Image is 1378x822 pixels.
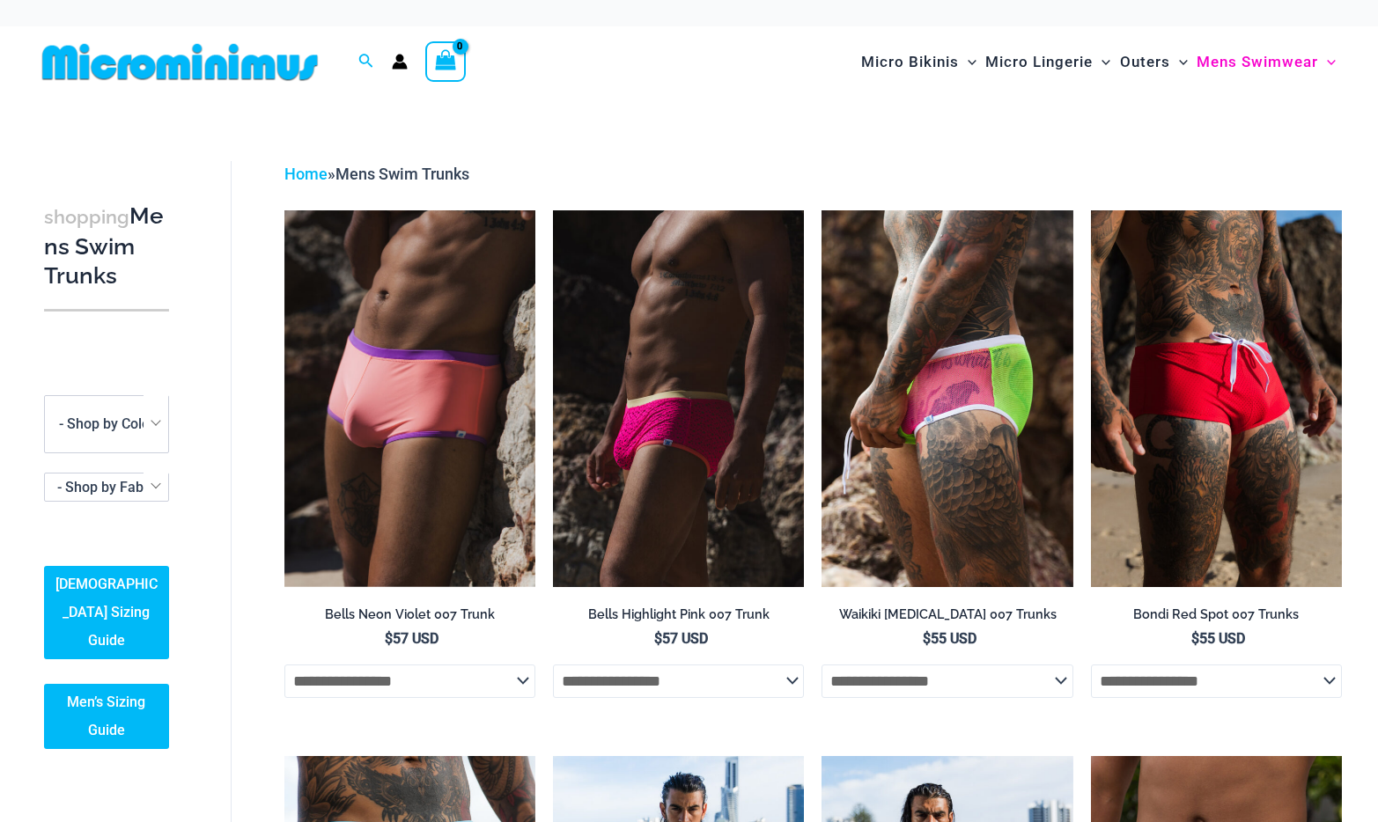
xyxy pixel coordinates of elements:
a: Men’s Sizing Guide [44,684,169,749]
a: Search icon link [358,51,374,73]
img: Bells Highlight Pink 007 Trunk 04 [553,210,804,587]
span: Mens Swim Trunks [335,165,469,183]
h3: Mens Swim Trunks [44,202,169,291]
a: Bells Neon Violet 007 Trunk 01Bells Neon Violet 007 Trunk 04Bells Neon Violet 007 Trunk 04 [284,210,535,587]
span: Outers [1120,40,1170,84]
a: Bells Highlight Pink 007 Trunk [553,606,804,629]
span: - Shop by Color [59,415,155,432]
h2: Bells Neon Violet 007 Trunk [284,606,535,623]
span: - Shop by Color [45,396,168,452]
span: » [284,165,469,183]
a: Home [284,165,328,183]
a: Waikiki High Voltage 007 Trunks 10Waikiki High Voltage 007 Trunks 11Waikiki High Voltage 007 Trun... [822,210,1072,587]
nav: Site Navigation [854,33,1343,92]
bdi: 55 USD [923,630,976,647]
span: Micro Bikinis [861,40,959,84]
a: Bells Highlight Pink 007 Trunk 04Bells Highlight Pink 007 Trunk 05Bells Highlight Pink 007 Trunk 05 [553,210,804,587]
a: Account icon link [392,54,408,70]
span: Menu Toggle [1318,40,1336,84]
img: Bondi Red Spot 007 Trunks 03 [1091,210,1342,587]
h2: Bells Highlight Pink 007 Trunk [553,606,804,623]
span: - Shop by Fabric [44,473,169,502]
a: Waikiki [MEDICAL_DATA] 007 Trunks [822,606,1072,629]
a: View Shopping Cart, empty [425,41,466,82]
span: Menu Toggle [1170,40,1188,84]
span: shopping [44,206,129,228]
span: Mens Swimwear [1197,40,1318,84]
img: Bells Neon Violet 007 Trunk 01 [284,210,535,587]
span: - Shop by Color [44,395,169,453]
bdi: 57 USD [385,630,438,647]
a: Micro LingerieMenu ToggleMenu Toggle [981,35,1115,89]
a: Bells Neon Violet 007 Trunk [284,606,535,629]
h2: Bondi Red Spot 007 Trunks [1091,606,1342,623]
span: $ [923,630,931,647]
span: - Shop by Fabric [57,479,159,495]
bdi: 57 USD [654,630,708,647]
a: Micro BikinisMenu ToggleMenu Toggle [857,35,981,89]
a: Mens SwimwearMenu ToggleMenu Toggle [1192,35,1340,89]
span: - Shop by Fabric [45,473,168,501]
span: $ [654,630,662,647]
span: $ [1191,630,1199,647]
h2: Waikiki [MEDICAL_DATA] 007 Trunks [822,606,1072,623]
span: Menu Toggle [959,40,976,84]
bdi: 55 USD [1191,630,1245,647]
span: Micro Lingerie [985,40,1093,84]
img: Waikiki High Voltage 007 Trunks 10 [822,210,1072,587]
a: Bondi Red Spot 007 Trunks [1091,606,1342,629]
img: MM SHOP LOGO FLAT [35,42,325,82]
span: $ [385,630,393,647]
a: [DEMOGRAPHIC_DATA] Sizing Guide [44,566,169,659]
a: OutersMenu ToggleMenu Toggle [1116,35,1192,89]
a: Bondi Red Spot 007 Trunks 03Bondi Red Spot 007 Trunks 05Bondi Red Spot 007 Trunks 05 [1091,210,1342,587]
span: Menu Toggle [1093,40,1110,84]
